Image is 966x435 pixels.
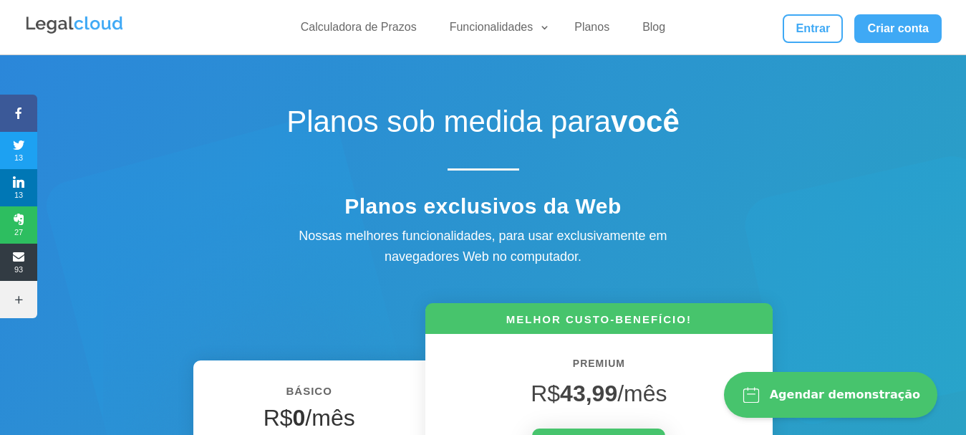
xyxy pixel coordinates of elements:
strong: 43,99 [560,381,617,406]
strong: 0 [293,405,306,431]
a: Planos [566,20,618,41]
a: Blog [634,20,674,41]
img: Legalcloud Logo [24,14,125,36]
h6: MELHOR CUSTO-BENEFÍCIO! [425,312,773,334]
a: Funcionalidades [441,20,551,41]
h6: BÁSICO [215,382,404,408]
div: Nossas melhores funcionalidades, para usar exclusivamente em navegadores Web no computador. [269,226,698,267]
h6: PREMIUM [447,355,752,380]
a: Calculadora de Prazos [292,20,425,41]
a: Logo da Legalcloud [24,26,125,38]
h4: Planos exclusivos da Web [233,193,734,226]
h1: Planos sob medida para [233,104,734,147]
span: R$ /mês [531,381,667,406]
strong: você [611,105,680,138]
a: Entrar [783,14,843,43]
a: Criar conta [854,14,942,43]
